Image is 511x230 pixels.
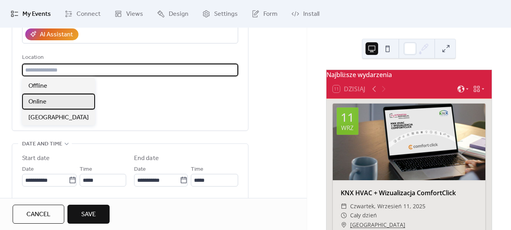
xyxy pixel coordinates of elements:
div: ​ [341,220,347,230]
div: Najbliższe wydarzenia [326,70,492,79]
div: Start date [22,154,50,163]
span: All day [32,196,47,206]
span: Time [191,165,203,174]
span: Date [22,165,34,174]
span: Online [28,97,47,107]
div: Location [22,53,237,62]
span: Date and time [22,140,62,149]
span: Cały dzień [350,211,377,220]
span: Form [263,9,278,19]
button: AI Assistant [25,28,78,40]
span: Settings [214,9,238,19]
span: Offline [28,81,47,91]
div: ​ [341,202,347,211]
span: Time [80,165,92,174]
span: [GEOGRAPHIC_DATA] [28,113,89,123]
div: End date [134,154,159,163]
a: Connect [59,3,106,25]
button: Cancel [13,205,64,224]
span: Save [81,210,96,219]
div: wrz [341,125,354,131]
a: Design [151,3,194,25]
a: Form [246,3,283,25]
span: Date [134,165,146,174]
a: Install [285,3,325,25]
a: My Events [5,3,57,25]
a: Views [108,3,149,25]
span: Views [126,9,143,19]
button: Save [67,205,110,224]
a: KNX HVAC + Wizualizacja ComfortClick [341,189,456,197]
span: My Events [22,9,51,19]
a: Settings [196,3,244,25]
span: Install [303,9,319,19]
span: Connect [76,9,101,19]
span: Cancel [26,210,50,219]
span: Design [169,9,188,19]
div: 11 [341,111,354,123]
a: [GEOGRAPHIC_DATA] [350,220,405,230]
div: ​ [341,211,347,220]
span: czwartek, wrzesień 11, 2025 [350,202,425,211]
div: AI Assistant [40,30,73,40]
